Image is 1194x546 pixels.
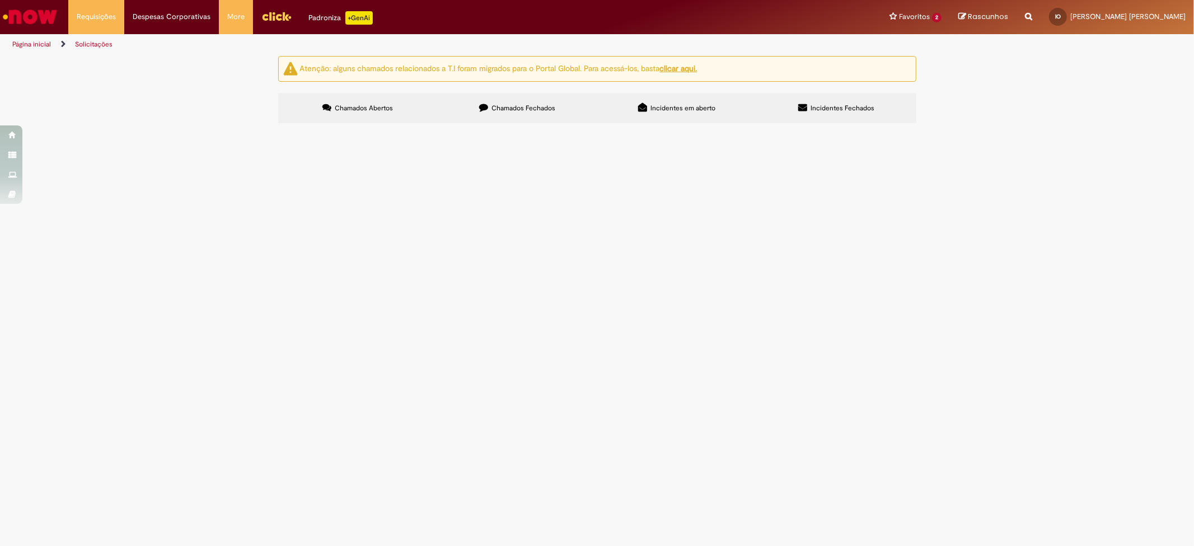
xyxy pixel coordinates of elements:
[899,11,930,22] span: Favoritos
[261,8,292,25] img: click_logo_yellow_360x200.png
[1055,13,1061,20] span: IO
[308,11,373,25] div: Padroniza
[75,40,113,49] a: Solicitações
[345,11,373,25] p: +GenAi
[491,104,555,113] span: Chamados Fechados
[968,11,1008,22] span: Rascunhos
[660,63,697,73] a: clicar aqui.
[811,104,874,113] span: Incidentes Fechados
[133,11,210,22] span: Despesas Corporativas
[12,40,51,49] a: Página inicial
[77,11,116,22] span: Requisições
[300,63,697,73] ng-bind-html: Atenção: alguns chamados relacionados a T.I foram migrados para o Portal Global. Para acessá-los,...
[8,34,788,55] ul: Trilhas de página
[227,11,245,22] span: More
[1,6,59,28] img: ServiceNow
[1070,12,1186,21] span: [PERSON_NAME] [PERSON_NAME]
[650,104,715,113] span: Incidentes em aberto
[932,13,942,22] span: 2
[335,104,393,113] span: Chamados Abertos
[958,12,1008,22] a: Rascunhos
